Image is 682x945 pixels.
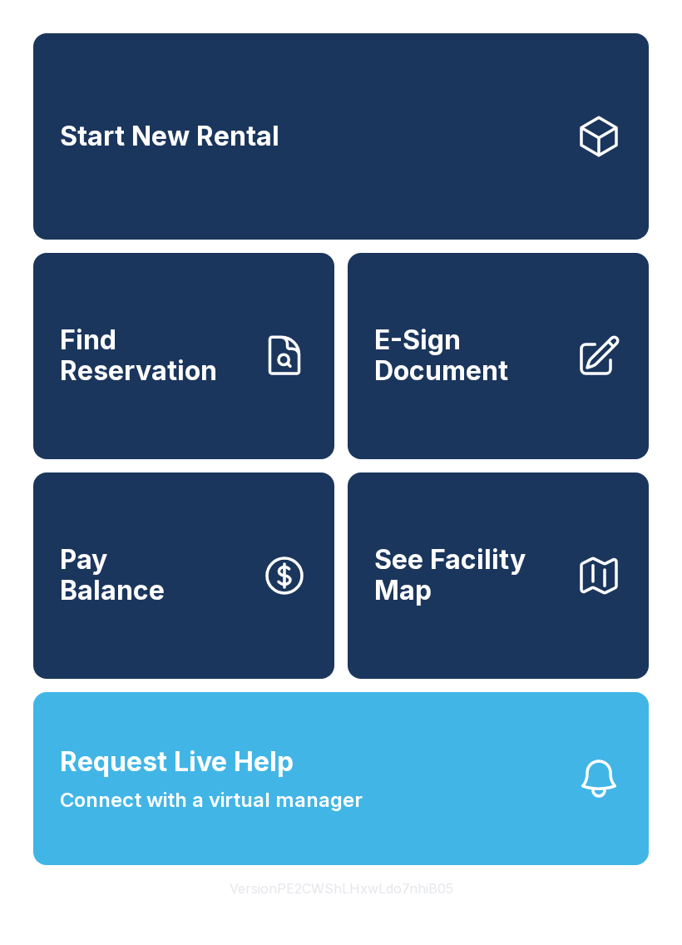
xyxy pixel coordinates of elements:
span: Start New Rental [60,121,279,152]
button: VersionPE2CWShLHxwLdo7nhiB05 [216,865,467,912]
button: Request Live HelpConnect with a virtual manager [33,692,649,865]
span: See Facility Map [374,545,562,606]
a: E-Sign Document [348,253,649,459]
span: Find Reservation [60,325,248,386]
button: See Facility Map [348,472,649,679]
a: Start New Rental [33,33,649,240]
a: Find Reservation [33,253,334,459]
span: Connect with a virtual manager [60,785,363,815]
span: Request Live Help [60,742,294,782]
span: Pay Balance [60,545,165,606]
span: E-Sign Document [374,325,562,386]
a: PayBalance [33,472,334,679]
